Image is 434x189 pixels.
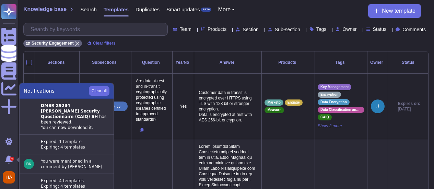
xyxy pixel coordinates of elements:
span: Notifications [24,87,55,94]
span: Sub-section [275,27,300,32]
span: More [218,7,231,12]
span: Key Management [320,85,349,89]
p: Are data at-rest and in-transit cryptographically protected using cryptographic libraries certifi... [134,76,169,124]
button: More [218,7,235,12]
span: Owner [342,27,356,32]
span: Measure [267,108,281,112]
span: Smart updates [166,7,200,12]
div: Subsections [82,60,128,64]
span: Data Classification and Handling Standard [320,108,362,111]
span: Knowledge base [23,7,67,12]
span: Security Engagement [32,41,74,45]
span: Section [243,27,259,32]
span: Engage [288,101,300,104]
div: Tags [318,60,364,64]
p: Customer data in transit is encrypted over HTTPS using TLS with 128 bit or stronger encryption. D... [197,88,259,125]
span: Templates [104,7,129,12]
span: Team [180,27,191,32]
div: Sections [38,60,77,64]
span: Encryption [320,93,338,96]
div: Answer [197,60,259,64]
button: New template [368,4,421,18]
div: Expired: 4 templates Expiring: 4 templates [41,178,109,189]
img: user [371,99,385,113]
span: Status [373,27,387,32]
p: Yes [175,104,191,109]
span: Products [208,27,226,32]
input: Search by keywords [27,23,167,35]
span: Show 2 more [318,123,364,129]
button: Expired: 1 templateExpiring: 4 templates [20,135,114,154]
span: Comments [402,27,426,32]
div: You were mentioned in a comment by [PERSON_NAME] [41,158,109,169]
button: userYou were mentioned in a comment by [PERSON_NAME] [20,154,114,174]
div: Products [265,60,312,64]
span: Search [80,7,97,12]
span: Tags [316,27,327,32]
div: Question [134,60,169,64]
strong: DMSR 29284 [PERSON_NAME] Security Questionnaire (CAIQ) SH [41,103,100,119]
span: Marketo [267,101,280,104]
span: Duplicates [136,7,160,12]
div: has been reviewed. You can now download it. [41,103,109,130]
button: DMSR 29284 [PERSON_NAME] Security Questionnaire (CAIQ) SH has been reviewed.You can now download it. [20,99,114,135]
img: user [24,159,34,169]
div: 4 [10,157,14,161]
div: Owner [370,60,385,64]
span: CAIQ [320,116,329,119]
div: Yes/No [175,60,191,64]
img: user [3,171,15,184]
span: [DATE] [398,106,420,112]
div: Expired: 1 template Expiring: 4 templates [41,139,109,150]
span: Data Encryption [320,101,347,104]
span: Expires on: [398,101,420,106]
div: BETA [201,8,211,12]
button: user [1,170,20,185]
div: Status [391,60,427,64]
button: Clear all [89,86,109,96]
span: Clear filters [93,41,116,45]
span: New template [382,8,415,14]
